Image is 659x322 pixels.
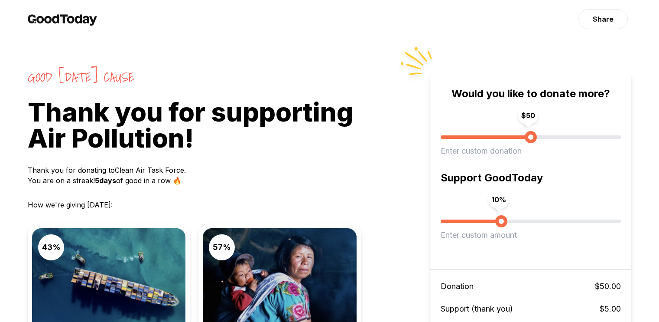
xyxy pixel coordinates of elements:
[38,234,64,260] div: 43 %
[209,234,235,260] div: 57 %
[488,191,510,208] span: 10 %
[441,280,474,292] div: Donation
[441,229,621,241] div: Enter custom amount
[28,99,430,151] h1: Thank you for supporting Air Pollution !
[28,165,430,186] p: Thank you for donating to Clean Air Task Force . You are on a streak! of good in a row 🔥
[441,87,621,101] h3: Would you like to donate more?
[518,107,539,124] span: $ 50
[28,14,97,26] img: GoodToday
[28,200,430,210] p: How we're giving [DATE]:
[441,145,621,157] div: Enter custom donation
[595,280,621,292] div: $ 50.00
[95,176,116,185] span: 5 days
[441,303,513,315] div: Support (thank you)
[28,69,430,85] span: Good [DATE] cause
[441,171,621,185] h3: Support GoodToday
[600,303,621,315] div: $ 5.00
[578,9,628,29] a: Share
